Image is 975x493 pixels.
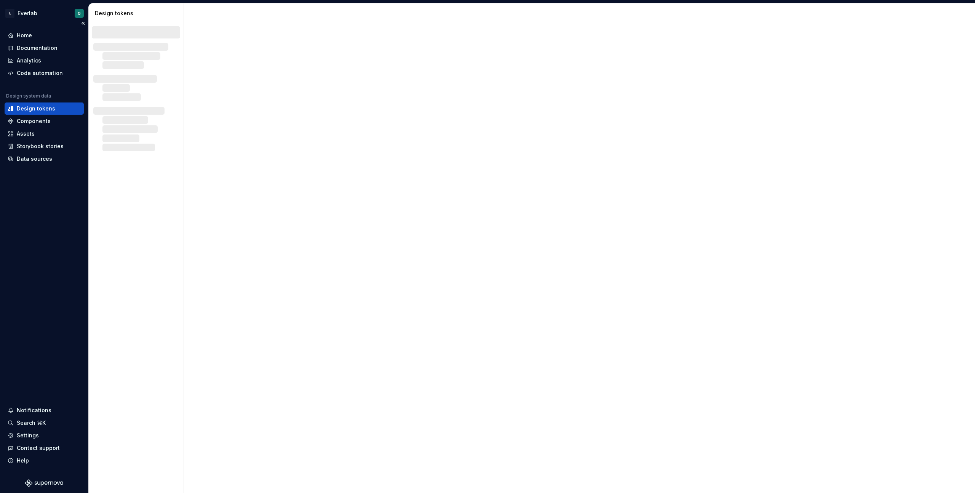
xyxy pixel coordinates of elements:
[5,140,84,152] a: Storybook stories
[25,479,63,487] svg: Supernova Logo
[2,5,87,21] button: EEverlabQ
[5,115,84,127] a: Components
[17,457,29,464] div: Help
[17,105,55,112] div: Design tokens
[17,32,32,39] div: Home
[5,42,84,54] a: Documentation
[5,417,84,429] button: Search ⌘K
[5,29,84,42] a: Home
[5,128,84,140] a: Assets
[17,130,35,138] div: Assets
[17,117,51,125] div: Components
[5,153,84,165] a: Data sources
[5,54,84,67] a: Analytics
[17,407,51,414] div: Notifications
[18,10,37,17] div: Everlab
[5,67,84,79] a: Code automation
[5,429,84,442] a: Settings
[5,404,84,416] button: Notifications
[95,10,181,17] div: Design tokens
[17,155,52,163] div: Data sources
[78,18,88,29] button: Collapse sidebar
[6,93,51,99] div: Design system data
[5,102,84,115] a: Design tokens
[17,69,63,77] div: Code automation
[5,9,14,18] div: E
[17,57,41,64] div: Analytics
[17,419,46,427] div: Search ⌘K
[17,142,64,150] div: Storybook stories
[17,44,58,52] div: Documentation
[17,432,39,439] div: Settings
[78,10,81,16] div: Q
[5,442,84,454] button: Contact support
[5,455,84,467] button: Help
[17,444,60,452] div: Contact support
